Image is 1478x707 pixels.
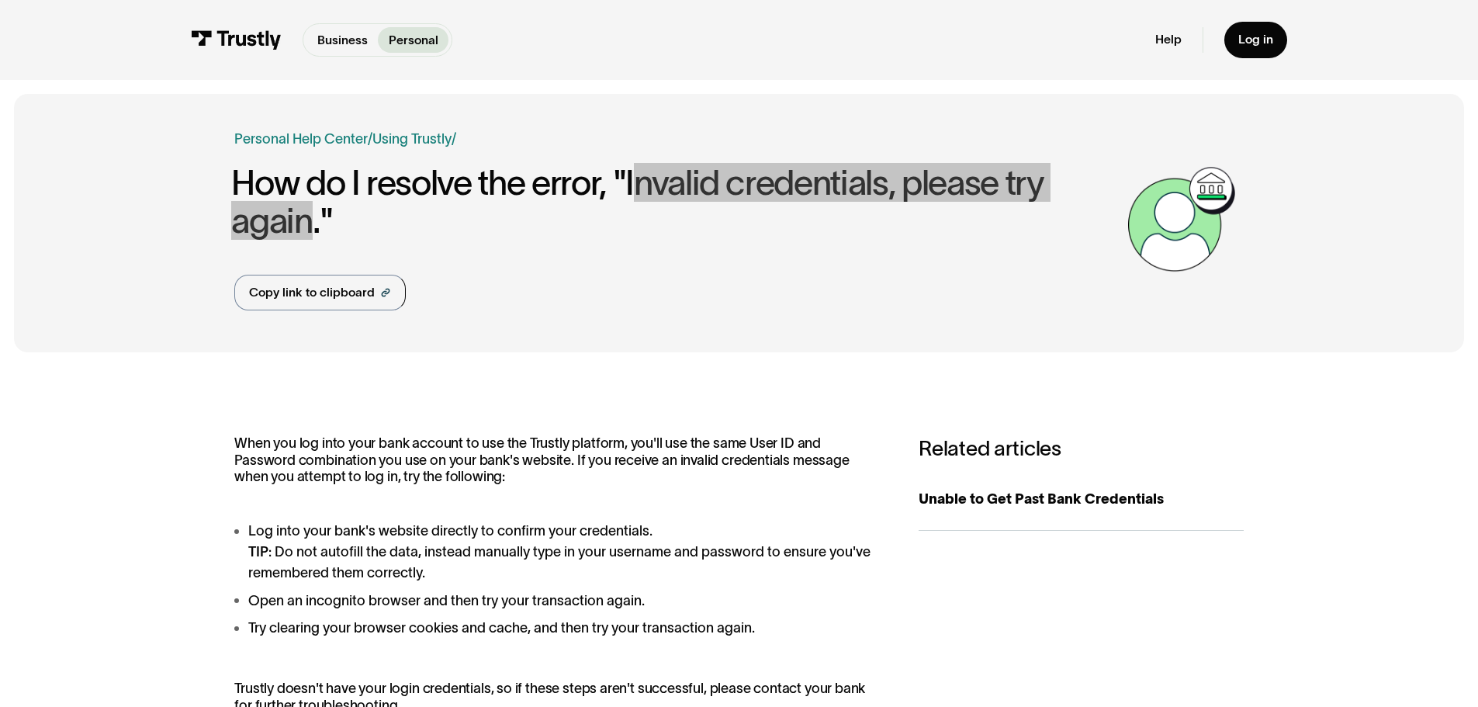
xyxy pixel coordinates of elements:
[372,131,452,147] a: Using Trustly
[1224,22,1287,58] a: Log in
[389,31,438,50] p: Personal
[234,275,406,310] a: Copy link to clipboard
[368,129,372,150] div: /
[919,489,1244,510] div: Unable to Get Past Bank Credentials
[231,164,1119,241] h1: How do I resolve the error, "Invalid credentials, please try again."
[248,544,268,560] strong: TIP
[919,468,1244,532] a: Unable to Get Past Bank Credentials
[306,27,378,53] a: Business
[234,521,884,584] li: Log into your bank's website directly to confirm your credentials. : Do not autofill the data, in...
[1238,32,1273,47] div: Log in
[234,129,368,150] a: Personal Help Center
[234,618,884,639] li: Try clearing your browser cookies and cache, and then try your transaction again.
[16,681,93,702] aside: Language selected: English (United States)
[249,283,375,302] div: Copy link to clipboard
[191,30,282,50] img: Trustly Logo
[234,591,884,612] li: Open an incognito browser and then try your transaction again.
[1155,32,1182,47] a: Help
[317,31,368,50] p: Business
[452,129,456,150] div: /
[31,681,93,702] ul: Language list
[234,435,884,486] p: When you log into your bank account to use the Trustly platform, you'll use the same User ID and ...
[919,435,1244,460] h3: Related articles
[378,27,448,53] a: Personal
